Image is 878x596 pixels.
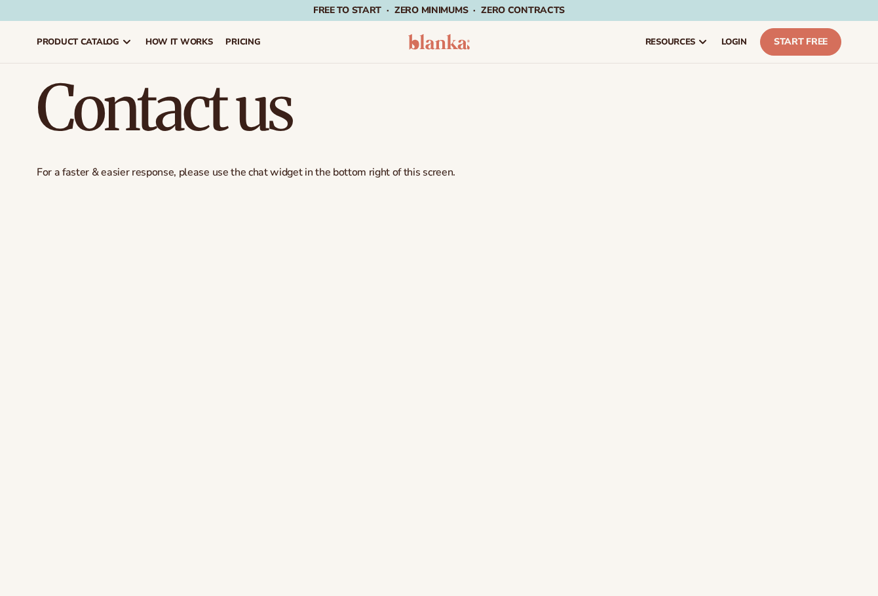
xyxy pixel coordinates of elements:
[37,166,841,179] p: For a faster & easier response, please use the chat widget in the bottom right of this screen.
[219,21,267,63] a: pricing
[715,21,754,63] a: LOGIN
[760,28,841,56] a: Start Free
[313,4,565,16] span: Free to start · ZERO minimums · ZERO contracts
[30,21,139,63] a: product catalog
[408,34,470,50] img: logo
[645,37,695,47] span: resources
[145,37,213,47] span: How It Works
[639,21,715,63] a: resources
[225,37,260,47] span: pricing
[37,77,841,140] h1: Contact us
[139,21,220,63] a: How It Works
[37,37,119,47] span: product catalog
[721,37,747,47] span: LOGIN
